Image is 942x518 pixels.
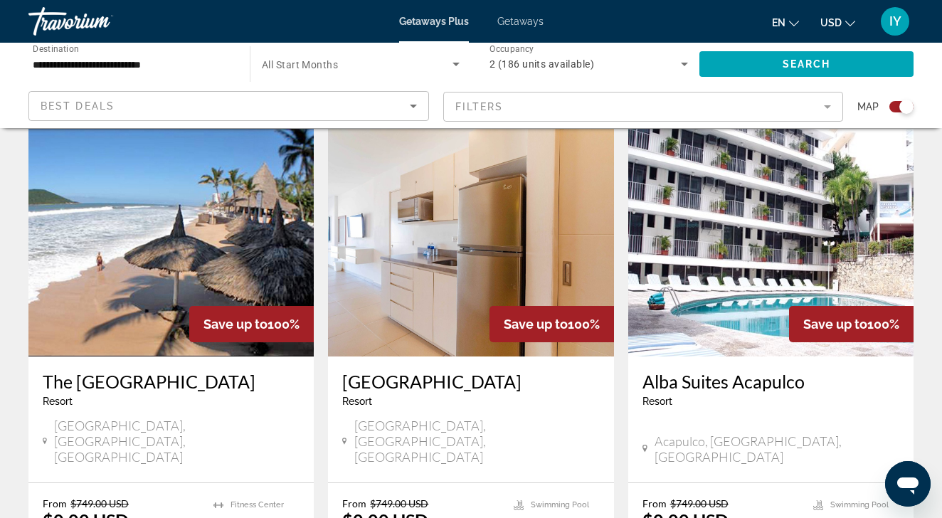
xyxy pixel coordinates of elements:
img: DE23I01X.jpg [328,129,613,356]
span: Search [783,58,831,70]
span: Acapulco, [GEOGRAPHIC_DATA], [GEOGRAPHIC_DATA] [655,433,899,465]
span: Resort [342,396,372,407]
span: USD [820,17,842,28]
a: Alba Suites Acapulco [642,371,899,392]
span: $749.00 USD [670,497,729,509]
mat-select: Sort by [41,97,417,115]
button: Search [699,51,914,77]
a: Getaways [497,16,544,27]
span: Occupancy [489,44,534,54]
span: $749.00 USD [70,497,129,509]
span: $749.00 USD [370,497,428,509]
span: From [642,497,667,509]
span: en [772,17,785,28]
span: Resort [43,396,73,407]
button: Change language [772,12,799,33]
a: Travorium [28,3,171,40]
span: Best Deals [41,100,115,112]
a: Getaways Plus [399,16,469,27]
span: Swimming Pool [830,500,889,509]
a: The [GEOGRAPHIC_DATA] [43,371,300,392]
span: All Start Months [262,59,338,70]
span: From [43,497,67,509]
span: Destination [33,43,79,53]
span: From [342,497,366,509]
span: [GEOGRAPHIC_DATA], [GEOGRAPHIC_DATA], [GEOGRAPHIC_DATA] [54,418,300,465]
button: Filter [443,91,844,122]
div: 100% [189,306,314,342]
iframe: Кнопка запуска окна обмена сообщениями [885,461,931,507]
div: 100% [789,306,914,342]
span: Save up to [803,317,867,332]
button: User Menu [877,6,914,36]
img: 1841O01X.jpg [28,129,314,356]
div: 100% [489,306,614,342]
img: 6972E01L.jpg [628,129,914,356]
a: [GEOGRAPHIC_DATA] [342,371,599,392]
span: Map [857,97,879,117]
button: Change currency [820,12,855,33]
span: [GEOGRAPHIC_DATA], [GEOGRAPHIC_DATA], [GEOGRAPHIC_DATA] [354,418,600,465]
span: 2 (186 units available) [489,58,594,70]
span: Save up to [203,317,268,332]
span: Fitness Center [231,500,284,509]
span: Save up to [504,317,568,332]
span: Swimming Pool [531,500,589,509]
span: Resort [642,396,672,407]
span: IY [889,14,901,28]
